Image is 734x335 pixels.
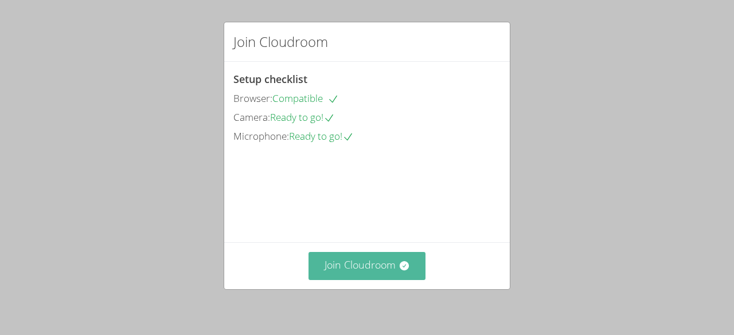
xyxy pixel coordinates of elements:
span: Setup checklist [233,72,307,86]
span: Camera: [233,111,270,124]
button: Join Cloudroom [309,252,426,280]
span: Compatible [272,92,339,105]
h2: Join Cloudroom [233,31,328,52]
span: Browser: [233,92,272,105]
span: Microphone: [233,129,289,143]
span: Ready to go! [289,129,354,143]
span: Ready to go! [270,111,335,124]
